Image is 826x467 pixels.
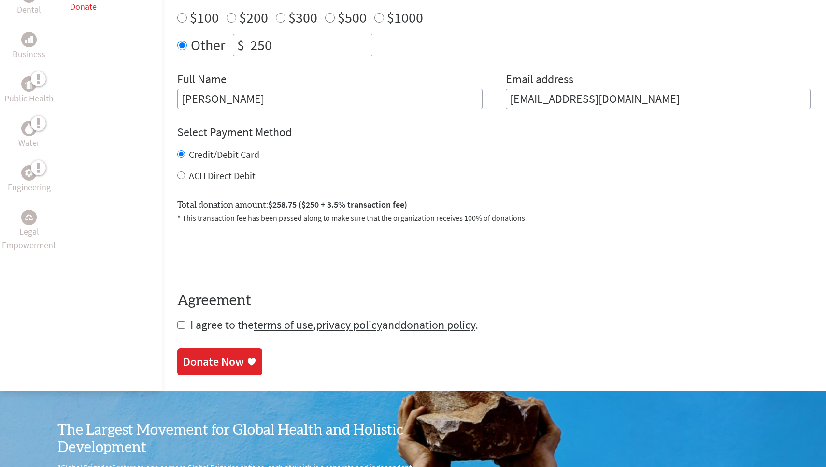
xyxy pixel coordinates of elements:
[400,317,475,332] a: donation policy
[4,76,54,105] a: Public HealthPublic Health
[25,214,33,220] img: Legal Empowerment
[2,225,56,252] p: Legal Empowerment
[177,348,262,375] a: Donate Now
[288,8,317,27] label: $300
[177,71,227,89] label: Full Name
[183,354,244,369] div: Donate Now
[13,47,45,61] p: Business
[21,76,37,92] div: Public Health
[25,123,33,134] img: Water
[190,317,478,332] span: I agree to the , and .
[25,36,33,43] img: Business
[233,34,248,56] div: $
[248,34,372,56] input: Enter Amount
[506,89,811,109] input: Your Email
[177,212,811,224] p: * This transaction fee has been passed along to make sure that the organization receives 100% of ...
[18,136,40,150] p: Water
[254,317,313,332] a: terms of use
[8,165,51,194] a: EngineeringEngineering
[17,3,41,16] p: Dental
[191,34,225,56] label: Other
[189,170,256,182] label: ACH Direct Debit
[189,148,259,160] label: Credit/Debit Card
[13,32,45,61] a: BusinessBusiness
[4,92,54,105] p: Public Health
[387,8,423,27] label: $1000
[177,125,811,140] h4: Select Payment Method
[2,210,56,252] a: Legal EmpowermentLegal Empowerment
[8,181,51,194] p: Engineering
[177,292,811,310] h4: Agreement
[239,8,268,27] label: $200
[57,422,413,456] h3: The Largest Movement for Global Health and Holistic Development
[177,198,407,212] label: Total donation amount:
[190,8,219,27] label: $100
[338,8,367,27] label: $500
[70,1,97,12] a: Donate
[177,235,324,273] iframe: reCAPTCHA
[18,121,40,150] a: WaterWater
[268,199,407,210] span: $258.75 ($250 + 3.5% transaction fee)
[21,121,37,136] div: Water
[25,79,33,89] img: Public Health
[25,169,33,177] img: Engineering
[21,210,37,225] div: Legal Empowerment
[177,89,483,109] input: Enter Full Name
[316,317,382,332] a: privacy policy
[506,71,573,89] label: Email address
[21,165,37,181] div: Engineering
[21,32,37,47] div: Business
